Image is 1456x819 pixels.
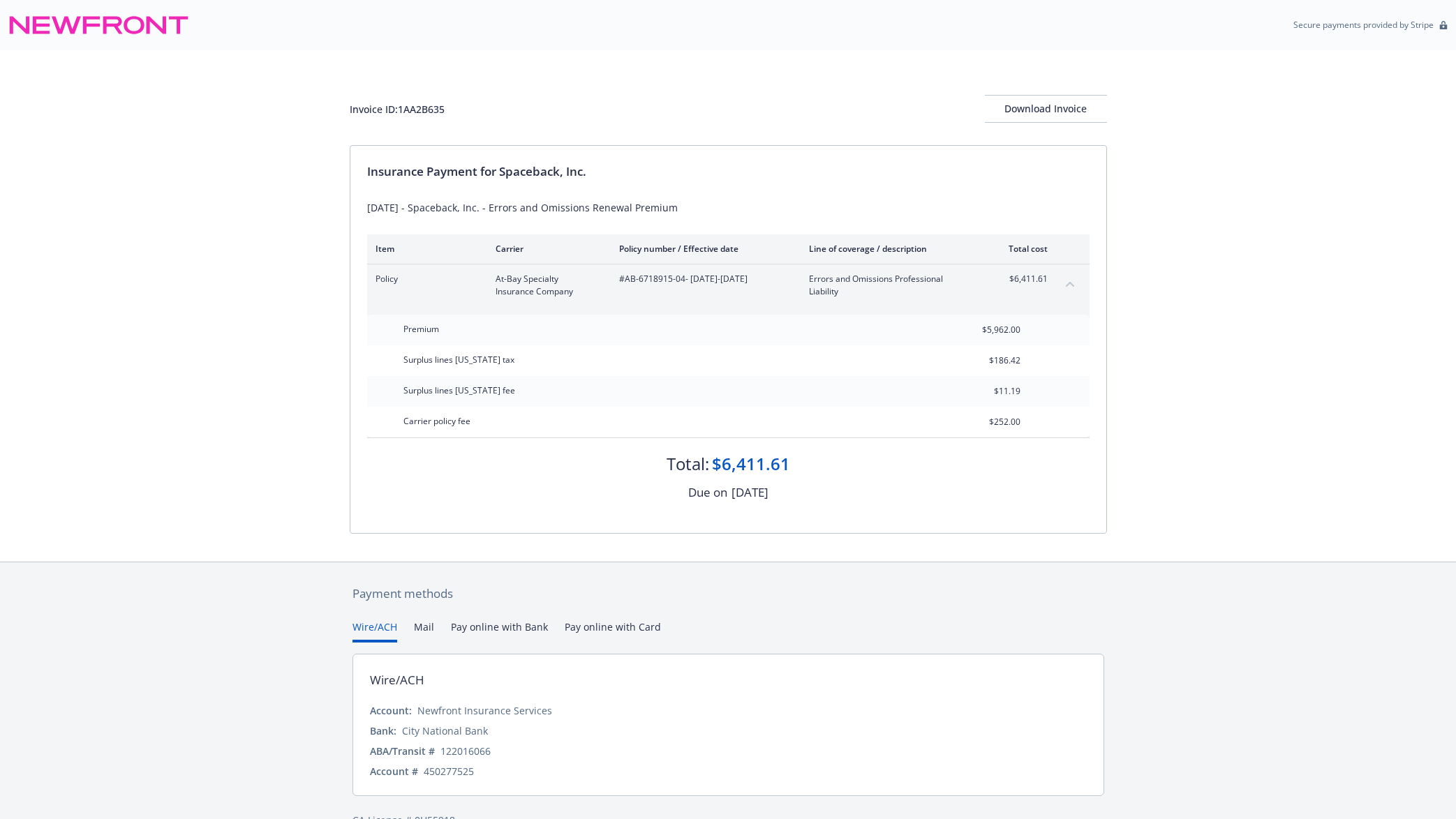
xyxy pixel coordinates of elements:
[370,723,396,738] div: Bank:
[403,415,470,427] span: Carrier policy fee
[370,703,412,718] div: Account:
[352,619,397,643] button: Wire/ACH
[370,671,424,689] div: Wire/ACH
[367,163,1090,181] div: Insurance Payment for Spaceback, Inc.
[496,243,597,255] div: Carrier
[985,96,1107,122] div: Download Invoice
[496,273,597,298] span: At-Bay Specialty Insurance Company
[985,95,1107,123] button: Download Invoice
[565,619,661,643] button: Pay online with Card
[995,273,1048,285] span: $6,411.61
[417,703,552,718] div: Newfront Insurance Services
[938,350,1029,371] input: 0.00
[414,619,434,643] button: Mail
[809,243,973,255] div: Line of coverage / description
[938,412,1029,433] input: 0.00
[809,273,973,298] span: Errors and Omissions Professional Liability
[424,764,474,779] div: 450277525
[403,354,514,366] span: Surplus lines [US_STATE] tax
[619,243,787,255] div: Policy number / Effective date
[376,273,473,285] span: Policy
[367,200,1090,215] div: [DATE] - Spaceback, Inc. - Errors and Omissions Renewal Premium
[370,764,418,779] div: Account #
[688,483,727,502] div: Due on
[402,723,488,738] div: City National Bank
[1059,273,1081,295] button: collapse content
[403,384,515,396] span: Surplus lines [US_STATE] fee
[403,323,439,335] span: Premium
[619,273,787,285] span: #AB-6718915-04 - [DATE]-[DATE]
[451,619,548,643] button: Pay online with Bank
[731,483,768,502] div: [DATE]
[370,744,435,758] div: ABA/Transit #
[938,320,1029,340] input: 0.00
[938,381,1029,402] input: 0.00
[350,102,445,117] div: Invoice ID: 1AA2B635
[376,243,473,255] div: Item
[712,452,790,476] div: $6,411.61
[995,243,1048,255] div: Total cost
[667,452,709,476] div: Total:
[440,744,491,758] div: 122016066
[1293,19,1434,31] p: Secure payments provided by Stripe
[352,585,1104,603] div: Payment methods
[367,264,1090,306] div: PolicyAt-Bay Specialty Insurance Company#AB-6718915-04- [DATE]-[DATE]Errors and Omissions Profess...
